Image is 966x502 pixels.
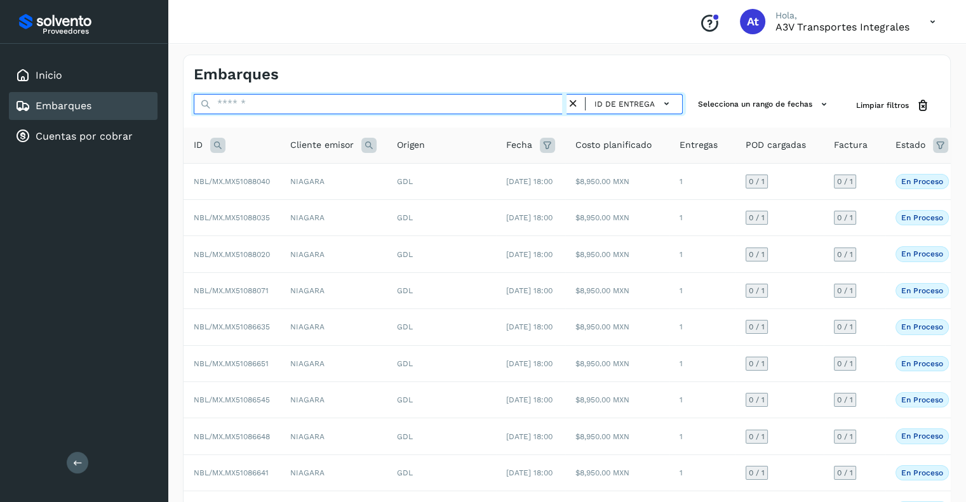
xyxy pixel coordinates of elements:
span: GDL [397,395,413,404]
td: $8,950.00 MXN [565,345,669,381]
button: Limpiar filtros [846,94,940,117]
p: En proceso [901,322,943,331]
td: $8,950.00 MXN [565,309,669,345]
span: 0 / 1 [837,178,853,185]
td: 1 [669,345,735,381]
span: Estado [896,138,925,152]
span: ID [194,138,203,152]
span: POD cargadas [746,138,806,152]
span: GDL [397,213,413,222]
div: Embarques [9,92,158,120]
p: En proceso [901,286,943,295]
span: NBL/MX.MX51086641 [194,468,269,477]
p: En proceso [901,213,943,222]
span: 0 / 1 [837,287,853,294]
span: 0 / 1 [837,433,853,440]
td: NIAGARA [280,418,387,454]
td: $8,950.00 MXN [565,236,669,272]
td: 1 [669,163,735,199]
span: 0 / 1 [837,214,853,221]
span: [DATE] 18:00 [506,286,553,295]
span: 0 / 1 [749,433,765,440]
span: 0 / 1 [837,396,853,404]
span: GDL [397,286,413,295]
span: [DATE] 18:00 [506,359,553,368]
span: 0 / 1 [837,360,853,367]
span: GDL [397,432,413,441]
a: Inicio [36,69,62,81]
p: A3V transportes integrales [775,21,909,33]
span: 0 / 1 [749,360,765,367]
a: Embarques [36,100,91,112]
span: Costo planificado [575,138,652,152]
span: NBL/MX.MX51088035 [194,213,270,222]
span: 0 / 1 [749,214,765,221]
span: [DATE] 18:00 [506,322,553,331]
span: Factura [834,138,868,152]
td: NIAGARA [280,163,387,199]
td: 1 [669,418,735,454]
span: NBL/MX.MX51088040 [194,177,270,186]
td: 1 [669,309,735,345]
span: NBL/MX.MX51086635 [194,322,270,331]
span: [DATE] 18:00 [506,213,553,222]
div: Inicio [9,62,158,89]
p: En proceso [901,177,943,186]
p: En proceso [901,468,943,477]
td: $8,950.00 MXN [565,200,669,236]
span: Limpiar filtros [856,100,909,111]
span: 0 / 1 [749,469,765,477]
span: 0 / 1 [837,251,853,258]
span: Origen [397,138,425,152]
td: NIAGARA [280,382,387,418]
td: NIAGARA [280,236,387,272]
p: En proceso [901,432,943,440]
td: 1 [669,382,735,418]
td: NIAGARA [280,200,387,236]
td: $8,950.00 MXN [565,454,669,491]
td: 1 [669,272,735,308]
span: Entregas [680,138,718,152]
p: En proceso [901,395,943,404]
span: NBL/MX.MX51086545 [194,395,270,404]
span: 0 / 1 [749,323,765,331]
span: 0 / 1 [837,323,853,331]
td: $8,950.00 MXN [565,382,669,418]
td: NIAGARA [280,454,387,491]
span: GDL [397,322,413,331]
span: ID de entrega [594,98,655,110]
span: [DATE] 18:00 [506,250,553,259]
div: Cuentas por cobrar [9,122,158,150]
span: GDL [397,177,413,186]
td: $8,950.00 MXN [565,418,669,454]
td: $8,950.00 MXN [565,163,669,199]
td: NIAGARA [280,309,387,345]
p: Proveedores [43,27,152,36]
span: 0 / 1 [749,178,765,185]
span: 0 / 1 [749,396,765,404]
td: 1 [669,200,735,236]
span: GDL [397,359,413,368]
span: GDL [397,250,413,259]
td: 1 [669,236,735,272]
span: NBL/MX.MX51088020 [194,250,270,259]
span: 0 / 1 [749,251,765,258]
p: En proceso [901,249,943,258]
span: [DATE] 18:00 [506,177,553,186]
p: Hola, [775,10,909,21]
h4: Embarques [194,65,279,84]
td: 1 [669,454,735,491]
span: Fecha [506,138,532,152]
span: GDL [397,468,413,477]
td: NIAGARA [280,272,387,308]
td: $8,950.00 MXN [565,272,669,308]
span: Cliente emisor [290,138,354,152]
span: 0 / 1 [749,287,765,294]
p: En proceso [901,359,943,368]
span: [DATE] 18:00 [506,468,553,477]
span: [DATE] 18:00 [506,395,553,404]
span: NBL/MX.MX51086651 [194,359,269,368]
span: NBL/MX.MX51086648 [194,432,270,441]
span: NBL/MX.MX51088071 [194,286,269,295]
td: NIAGARA [280,345,387,381]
